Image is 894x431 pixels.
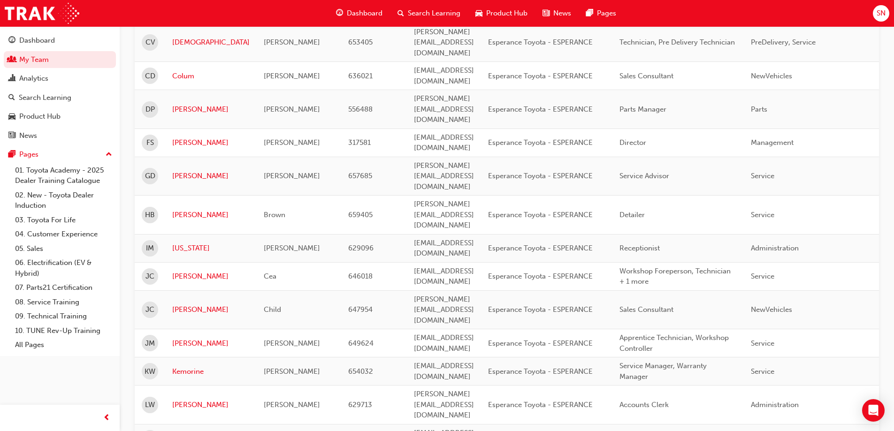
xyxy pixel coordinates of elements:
[348,367,373,376] span: 654032
[751,72,792,80] span: NewVehicles
[172,137,250,148] a: [PERSON_NAME]
[19,92,71,103] div: Search Learning
[11,256,116,280] a: 06. Electrification (EV & Hybrid)
[414,390,474,419] span: [PERSON_NAME][EMAIL_ADDRESS][DOMAIN_NAME]
[619,72,673,80] span: Sales Consultant
[619,401,669,409] span: Accounts Clerk
[619,362,707,381] span: Service Manager, Warranty Manager
[348,339,374,348] span: 649624
[145,304,154,315] span: JC
[264,367,320,376] span: [PERSON_NAME]
[486,8,527,19] span: Product Hub
[751,138,794,147] span: Management
[172,104,250,115] a: [PERSON_NAME]
[414,239,474,258] span: [EMAIL_ADDRESS][DOMAIN_NAME]
[103,412,110,424] span: prev-icon
[408,8,460,19] span: Search Learning
[488,305,593,314] span: Esperance Toyota - ESPERANCE
[751,367,774,376] span: Service
[145,338,155,349] span: JM
[348,211,373,219] span: 659405
[172,243,250,254] a: [US_STATE]
[414,66,474,85] span: [EMAIL_ADDRESS][DOMAIN_NAME]
[877,8,886,19] span: SN
[488,272,593,280] span: Esperance Toyota - ESPERANCE
[488,105,593,113] span: Esperance Toyota - ESPERANCE
[11,295,116,310] a: 08. Service Training
[172,400,250,410] a: [PERSON_NAME]
[619,105,666,113] span: Parts Manager
[19,35,55,46] div: Dashboard
[397,8,404,19] span: search-icon
[488,38,593,46] span: Esperance Toyota - ESPERANCE
[553,8,571,19] span: News
[4,30,116,146] button: DashboardMy TeamAnalyticsSearch LearningProduct HubNews
[414,133,474,152] span: [EMAIL_ADDRESS][DOMAIN_NAME]
[414,94,474,124] span: [PERSON_NAME][EMAIL_ADDRESS][DOMAIN_NAME]
[619,244,660,252] span: Receptionist
[11,188,116,213] a: 02. New - Toyota Dealer Induction
[414,267,474,286] span: [EMAIL_ADDRESS][DOMAIN_NAME]
[106,149,112,161] span: up-icon
[751,244,799,252] span: Administration
[488,401,593,409] span: Esperance Toyota - ESPERANCE
[172,37,250,48] a: [DEMOGRAPHIC_DATA]
[873,5,889,22] button: SN
[488,244,593,252] span: Esperance Toyota - ESPERANCE
[475,8,482,19] span: car-icon
[390,4,468,23] a: search-iconSearch Learning
[751,272,774,280] span: Service
[751,305,792,314] span: NewVehicles
[8,56,15,64] span: people-icon
[579,4,624,23] a: pages-iconPages
[8,132,15,140] span: news-icon
[11,280,116,295] a: 07. Parts21 Certification
[172,338,250,349] a: [PERSON_NAME]
[468,4,535,23] a: car-iconProduct Hub
[619,211,645,219] span: Detailer
[488,172,593,180] span: Esperance Toyota - ESPERANCE
[619,267,731,286] span: Workshop Foreperson, Technician + 1 more
[488,211,593,219] span: Esperance Toyota - ESPERANCE
[751,38,816,46] span: PreDelivery, Service
[11,227,116,242] a: 04. Customer Experience
[751,339,774,348] span: Service
[4,89,116,106] a: Search Learning
[11,338,116,352] a: All Pages
[488,72,593,80] span: Esperance Toyota - ESPERANCE
[4,51,116,68] a: My Team
[751,105,767,113] span: Parts
[348,172,372,180] span: 657685
[543,8,550,19] span: news-icon
[145,37,155,48] span: CV
[145,210,155,220] span: HB
[5,3,79,24] img: Trak
[264,138,320,147] span: [PERSON_NAME]
[172,210,250,220] a: [PERSON_NAME]
[264,211,285,219] span: Brown
[172,366,250,377] a: Kemorine
[348,72,373,80] span: 636021
[172,171,250,181] a: [PERSON_NAME]
[145,171,155,181] span: GD
[4,108,116,125] a: Product Hub
[619,172,669,180] span: Service Advisor
[19,73,48,84] div: Analytics
[11,242,116,256] a: 05. Sales
[264,105,320,113] span: [PERSON_NAME]
[11,163,116,188] a: 01. Toyota Academy - 2025 Dealer Training Catalogue
[535,4,579,23] a: news-iconNews
[862,399,885,422] div: Open Intercom Messenger
[336,8,343,19] span: guage-icon
[172,271,250,282] a: [PERSON_NAME]
[4,70,116,87] a: Analytics
[8,113,15,121] span: car-icon
[348,244,374,252] span: 629096
[19,111,61,122] div: Product Hub
[488,339,593,348] span: Esperance Toyota - ESPERANCE
[414,28,474,57] span: [PERSON_NAME][EMAIL_ADDRESS][DOMAIN_NAME]
[172,304,250,315] a: [PERSON_NAME]
[8,151,15,159] span: pages-icon
[264,244,320,252] span: [PERSON_NAME]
